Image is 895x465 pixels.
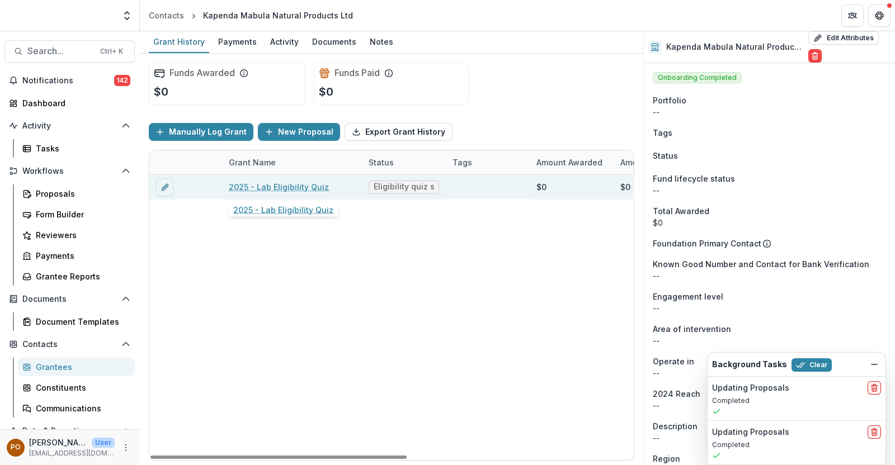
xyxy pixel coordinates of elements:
span: Documents [22,295,117,304]
div: Status [362,150,446,174]
span: Portfolio [653,94,686,106]
span: Onboarding Completed [653,72,742,83]
a: Grantees [18,358,135,376]
div: Tags [446,150,530,174]
span: Known Good Number and Contact for Bank Verification [653,258,869,270]
button: Clear [792,358,832,372]
div: $0 [653,217,886,229]
button: Search... [4,40,135,63]
h2: Funds Awarded [169,68,235,78]
button: Open entity switcher [119,4,135,27]
div: Grant Name [222,150,362,174]
button: Get Help [868,4,891,27]
div: Amount Awarded [530,156,609,168]
div: Kapenda Mabula Natural Products Ltd [203,10,353,21]
h2: Background Tasks [712,360,787,369]
div: Payments [36,250,126,262]
div: Notes [365,34,398,50]
button: edit [156,178,174,196]
span: Contacts [22,340,117,349]
span: Data & Reporting [22,426,117,436]
button: Export Grant History [345,123,453,141]
button: Edit Attributes [808,31,879,45]
a: Contacts [144,7,189,23]
button: New Proposal [258,123,340,141]
p: [PERSON_NAME] [29,436,87,448]
a: 2025 - Lab Eligibility Quiz [229,181,329,193]
div: Documents [308,34,361,50]
div: Document Templates [36,316,126,328]
span: Activity [22,121,117,131]
button: Open Workflows [4,162,135,180]
h2: Funds Paid [335,68,380,78]
button: Manually Log Grant [149,123,253,141]
button: delete [868,381,881,395]
a: Grantee Reports [18,267,135,286]
a: Reviewers [18,226,135,244]
p: Completed [712,396,881,406]
span: 142 [114,75,130,86]
span: Notifications [22,76,114,86]
span: Description [653,420,698,432]
p: -- [653,432,886,444]
a: Grant History [149,31,209,53]
div: Tags [446,156,479,168]
span: Region [653,453,680,464]
span: 2024 Reach [653,388,700,400]
h2: Kapenda Mabula Natural Products Ltd [666,42,804,52]
div: Amount Awarded [530,150,614,174]
p: -- [653,367,886,379]
button: Open Data & Reporting [4,422,135,440]
a: Tasks [18,139,135,158]
a: Payments [18,246,135,265]
span: Operate in [653,355,694,367]
div: Form Builder [36,208,126,220]
div: Constituents [36,382,126,393]
span: Fund lifecycle status [653,173,735,184]
span: Total Awarded [653,205,709,217]
div: Amount Paid [614,150,698,174]
p: Amount Paid [620,156,670,168]
span: Eligibility quiz submitted [374,182,434,192]
button: More [119,441,133,454]
span: Tags [653,127,672,139]
h2: Updating Proposals [712,383,789,393]
button: Open Activity [4,117,135,135]
button: Notifications142 [4,72,135,89]
div: Ctrl + K [98,45,125,58]
a: Notes [365,31,398,53]
span: Engagement level [653,291,723,302]
p: [EMAIL_ADDRESS][DOMAIN_NAME] [29,448,115,458]
div: $0 [620,181,630,193]
div: Proposals [36,188,126,200]
p: Completed [712,440,881,450]
p: -- [653,302,886,314]
span: Area of intervention [653,323,731,335]
a: Proposals [18,184,135,203]
div: Dashboard [22,97,126,109]
span: Workflows [22,167,117,176]
div: Contacts [149,10,184,21]
nav: breadcrumb [144,7,357,23]
div: Grantee Reports [36,271,126,282]
a: Documents [308,31,361,53]
p: User [92,438,115,448]
img: Livelihood Impact Fund logo [4,4,115,27]
p: -- [653,335,886,347]
a: Activity [266,31,303,53]
div: Activity [266,34,303,50]
h2: Updating Proposals [712,428,789,437]
a: Constituents [18,378,135,397]
a: Document Templates [18,312,135,331]
a: Dashboard [4,94,135,112]
span: Status [653,150,678,162]
p: $0 [154,83,168,100]
button: Open Contacts [4,335,135,353]
button: Delete [808,49,822,63]
div: Grantees [36,361,126,373]
div: Status [362,156,401,168]
button: Partners [841,4,864,27]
